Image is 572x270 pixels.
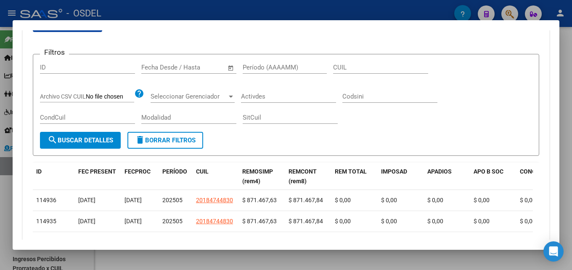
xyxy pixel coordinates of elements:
datatable-header-cell: APO B SOC [470,163,516,190]
span: 113988 [36,239,56,246]
span: $ 886.394,94 [242,239,277,246]
span: PERÍODO [162,168,187,175]
span: 20184744830 [196,218,233,225]
span: $ 0,00 [474,197,490,203]
span: REM TOTAL [335,168,367,175]
span: $ 0,00 [381,197,397,203]
span: $ 0,00 [427,239,443,246]
datatable-header-cell: REMOSIMP (rem4) [239,163,285,190]
span: CUIL [196,168,209,175]
span: 20184744830 [196,197,233,203]
span: $ 871.467,63 [242,197,277,203]
span: 202505 [162,218,183,225]
h3: Filtros [40,48,69,57]
span: [DATE] [124,239,142,246]
mat-icon: search [48,135,58,145]
span: FEC PRESENT [78,168,116,175]
mat-icon: delete [135,135,145,145]
span: $ 0,00 [381,218,397,225]
datatable-header-cell: REM TOTAL [331,163,378,190]
span: Borrar Filtros [135,136,196,144]
datatable-header-cell: REMCONT (rem8) [285,163,331,190]
input: Archivo CSV CUIL [86,93,134,101]
span: 202504 [162,239,183,246]
span: Seleccionar Gerenciador [151,93,227,100]
span: $ 871.467,84 [289,218,323,225]
datatable-header-cell: FEC PRESENT [75,163,121,190]
span: 114936 [36,197,56,203]
span: Buscar Detalles [48,136,113,144]
span: $ 886.395,04 [289,239,323,246]
span: [DATE] [124,218,142,225]
span: APADIOS [427,168,452,175]
span: $ 0,00 [474,239,490,246]
datatable-header-cell: FECPROC [121,163,159,190]
span: $ 0,00 [520,218,536,225]
span: [DATE] [78,197,95,203]
span: FECPROC [124,168,151,175]
input: Fecha fin [183,64,224,71]
span: [DATE] [78,239,95,246]
mat-icon: help [134,88,144,99]
datatable-header-cell: IMPOSAD [378,163,424,190]
button: Borrar Filtros [127,132,203,149]
span: $ 0,00 [335,239,351,246]
span: $ 0,00 [474,218,490,225]
span: [DATE] [124,197,142,203]
span: $ 0,00 [427,197,443,203]
input: Fecha inicio [141,64,175,71]
span: IMPOSAD [381,168,407,175]
span: ID [36,168,42,175]
span: 20184744830 [196,239,233,246]
datatable-header-cell: CONOS [516,163,563,190]
span: CONOS [520,168,540,175]
span: $ 0,00 [335,197,351,203]
datatable-header-cell: PERÍODO [159,163,193,190]
span: REMOSIMP (rem4) [242,168,273,184]
span: $ 0,00 [381,239,397,246]
span: [DATE] [78,218,95,225]
div: Open Intercom Messenger [543,241,564,262]
span: $ 871.467,84 [289,197,323,203]
span: REMCONT (rem8) [289,168,317,184]
button: Buscar Detalles [40,132,121,149]
span: $ 0,00 [520,239,536,246]
datatable-header-cell: CUIL [193,163,239,190]
span: $ 871.467,63 [242,218,277,225]
span: 114935 [36,218,56,225]
span: Archivo CSV CUIL [40,93,86,100]
datatable-header-cell: ID [33,163,75,190]
span: APO B SOC [474,168,503,175]
span: $ 0,00 [427,218,443,225]
span: 202505 [162,197,183,203]
span: $ 0,00 [335,218,351,225]
datatable-header-cell: APADIOS [424,163,470,190]
span: $ 0,00 [520,197,536,203]
button: Open calendar [226,63,236,73]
